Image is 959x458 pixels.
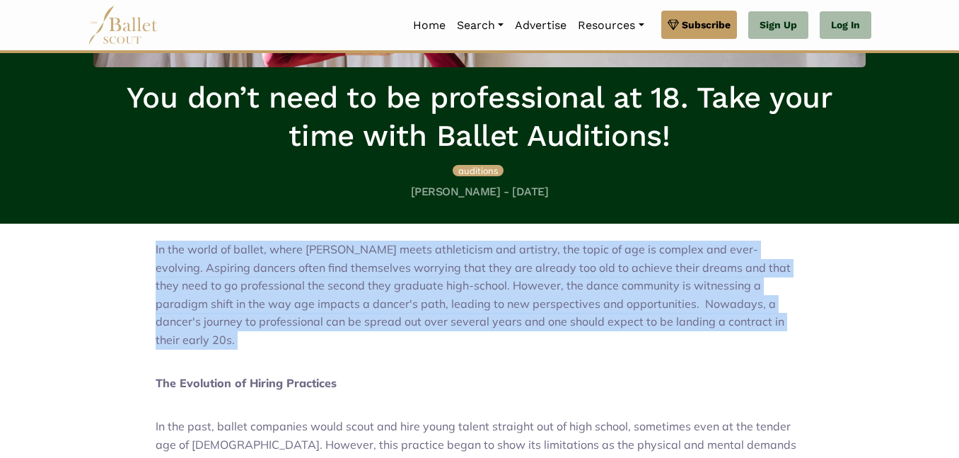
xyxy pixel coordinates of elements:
[458,165,498,176] span: auditions
[453,163,504,177] a: auditions
[661,11,737,39] a: Subscribe
[668,17,679,33] img: gem.svg
[820,11,871,40] a: Log In
[156,376,337,390] strong: The Evolution of Hiring Practices
[451,11,509,40] a: Search
[407,11,451,40] a: Home
[509,11,572,40] a: Advertise
[93,79,866,156] h1: You don’t need to be professional at 18. Take your time with Ballet Auditions!
[572,11,649,40] a: Resources
[748,11,808,40] a: Sign Up
[156,242,791,347] span: In the world of ballet, where [PERSON_NAME] meets athleticism and artistry, the topic of age is c...
[93,185,866,200] h5: [PERSON_NAME] - [DATE]
[682,17,731,33] span: Subscribe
